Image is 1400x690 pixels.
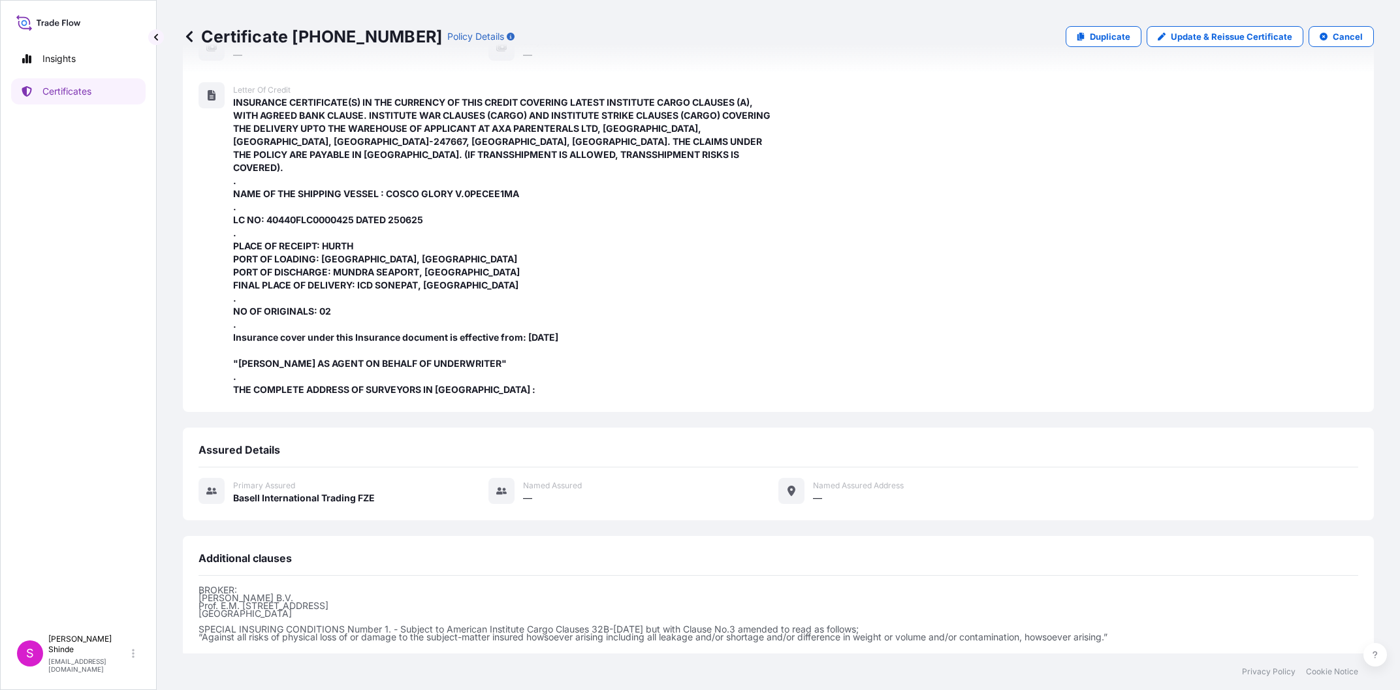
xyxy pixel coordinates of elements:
[42,85,91,98] p: Certificates
[1333,30,1363,43] p: Cancel
[11,78,146,104] a: Certificates
[813,480,904,491] span: Named Assured Address
[26,647,34,660] span: S
[1066,26,1141,47] a: Duplicate
[42,52,76,65] p: Insights
[199,586,1358,641] p: BROKER: [PERSON_NAME] B.V. Prof. E.M. [STREET_ADDRESS] [GEOGRAPHIC_DATA] SPECIAL INSURING CONDITI...
[813,492,822,505] span: —
[233,85,291,95] span: Letter of Credit
[1147,26,1303,47] a: Update & Reissue Certificate
[199,443,280,456] span: Assured Details
[447,30,504,43] p: Policy Details
[1090,30,1130,43] p: Duplicate
[233,492,375,505] span: Basell International Trading FZE
[199,552,292,565] span: Additional clauses
[233,96,778,396] span: INSURANCE CERTIFICATE(S) IN THE CURRENCY OF THIS CREDIT COVERING LATEST INSTITUTE CARGO CLAUSES (...
[48,634,129,655] p: [PERSON_NAME] Shinde
[1309,26,1374,47] button: Cancel
[1306,666,1358,677] a: Cookie Notice
[183,26,442,47] p: Certificate [PHONE_NUMBER]
[523,480,582,491] span: Named Assured
[11,46,146,72] a: Insights
[1171,30,1292,43] p: Update & Reissue Certificate
[523,492,532,505] span: —
[48,657,129,673] p: [EMAIL_ADDRESS][DOMAIN_NAME]
[1242,666,1296,677] a: Privacy Policy
[233,480,295,491] span: Primary assured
